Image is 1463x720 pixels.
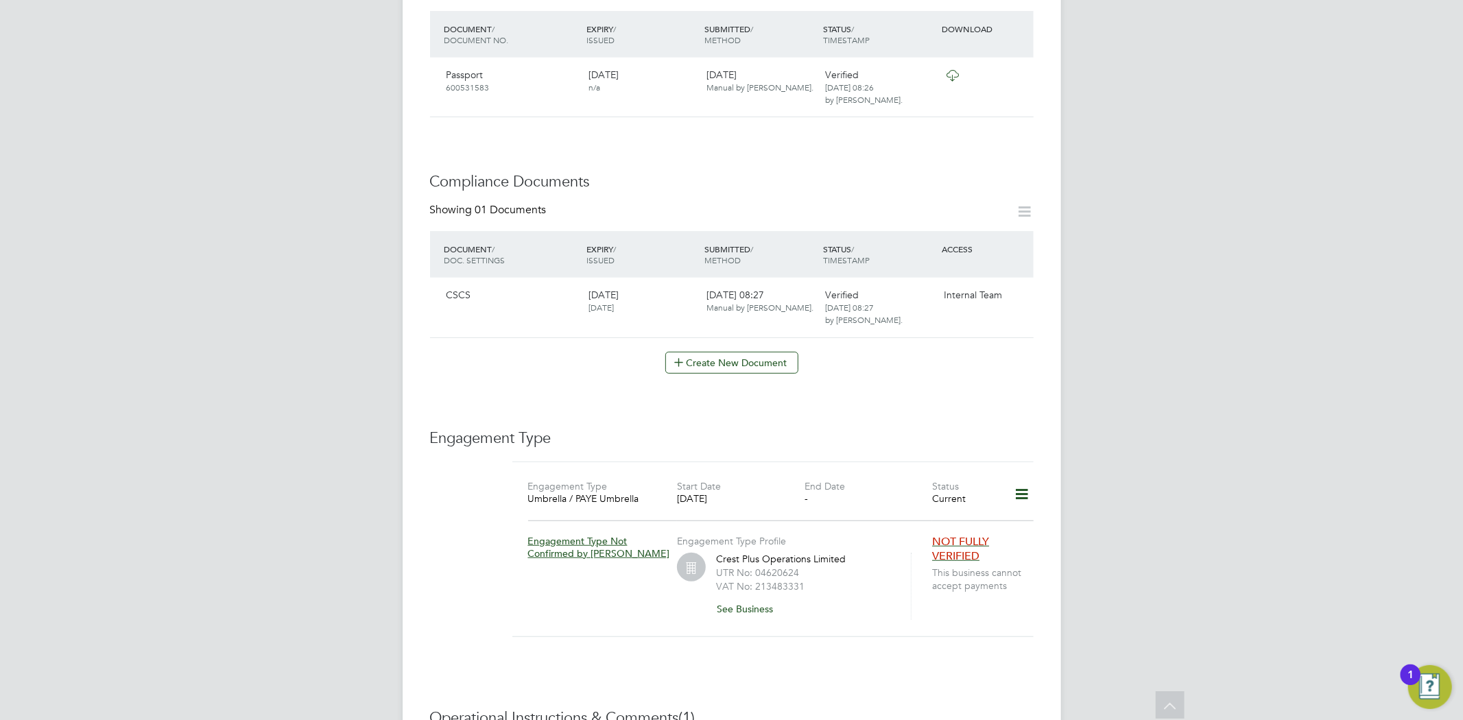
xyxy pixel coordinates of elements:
[938,237,1033,261] div: ACCESS
[705,254,741,265] span: METHOD
[707,302,814,313] span: Manual by [PERSON_NAME].
[932,492,996,505] div: Current
[430,172,1034,192] h3: Compliance Documents
[825,302,903,325] span: [DATE] 08:27 by [PERSON_NAME].
[851,243,854,254] span: /
[825,82,874,93] span: [DATE] 08:26
[588,289,619,301] span: [DATE]
[825,69,859,81] span: Verified
[932,566,1038,591] span: This business cannot accept payments
[751,243,754,254] span: /
[492,23,495,34] span: /
[820,16,938,52] div: STATUS
[823,34,870,45] span: TIMESTAMP
[932,535,989,563] span: NOT FULLY VERIFIED
[444,254,505,265] span: DOC. SETTINGS
[932,480,959,492] label: Status
[492,243,495,254] span: /
[705,34,741,45] span: METHOD
[528,535,670,560] span: Engagement Type Not Confirmed by [PERSON_NAME]
[805,480,845,492] label: End Date
[665,352,798,374] button: Create New Document
[716,598,784,620] button: See Business
[583,237,702,272] div: EXPIRY
[716,553,894,620] div: Crest Plus Operations Limited
[751,23,754,34] span: /
[702,16,820,52] div: SUBMITTED
[441,237,583,272] div: DOCUMENT
[702,63,820,99] div: [DATE]
[586,34,615,45] span: ISSUED
[586,254,615,265] span: ISSUED
[716,580,805,592] label: VAT No: 213483331
[944,289,1002,301] span: Internal Team
[444,34,509,45] span: DOCUMENT NO.
[441,63,583,99] div: Passport
[430,429,1034,448] h3: Engagement Type
[447,289,471,301] span: CSCS
[707,289,814,313] span: [DATE] 08:27
[613,243,616,254] span: /
[583,63,702,99] div: [DATE]
[613,23,616,34] span: /
[588,82,600,93] span: n/a
[447,82,490,93] span: 600531583
[820,237,938,272] div: STATUS
[430,203,549,217] div: Showing
[528,492,656,505] div: Umbrella / PAYE Umbrella
[677,492,805,505] div: [DATE]
[1408,665,1452,709] button: Open Resource Center, 1 new notification
[583,16,702,52] div: EXPIRY
[475,203,547,217] span: 01 Documents
[716,566,799,579] label: UTR No: 04620624
[677,535,786,547] label: Engagement Type Profile
[823,254,870,265] span: TIMESTAMP
[851,23,854,34] span: /
[441,16,583,52] div: DOCUMENT
[825,289,859,301] span: Verified
[588,302,614,313] span: [DATE]
[825,94,903,105] span: by [PERSON_NAME].
[938,16,1033,41] div: DOWNLOAD
[707,82,814,93] span: Manual by [PERSON_NAME].
[677,480,721,492] label: Start Date
[1407,675,1414,693] div: 1
[702,237,820,272] div: SUBMITTED
[805,492,932,505] div: -
[528,480,608,492] label: Engagement Type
